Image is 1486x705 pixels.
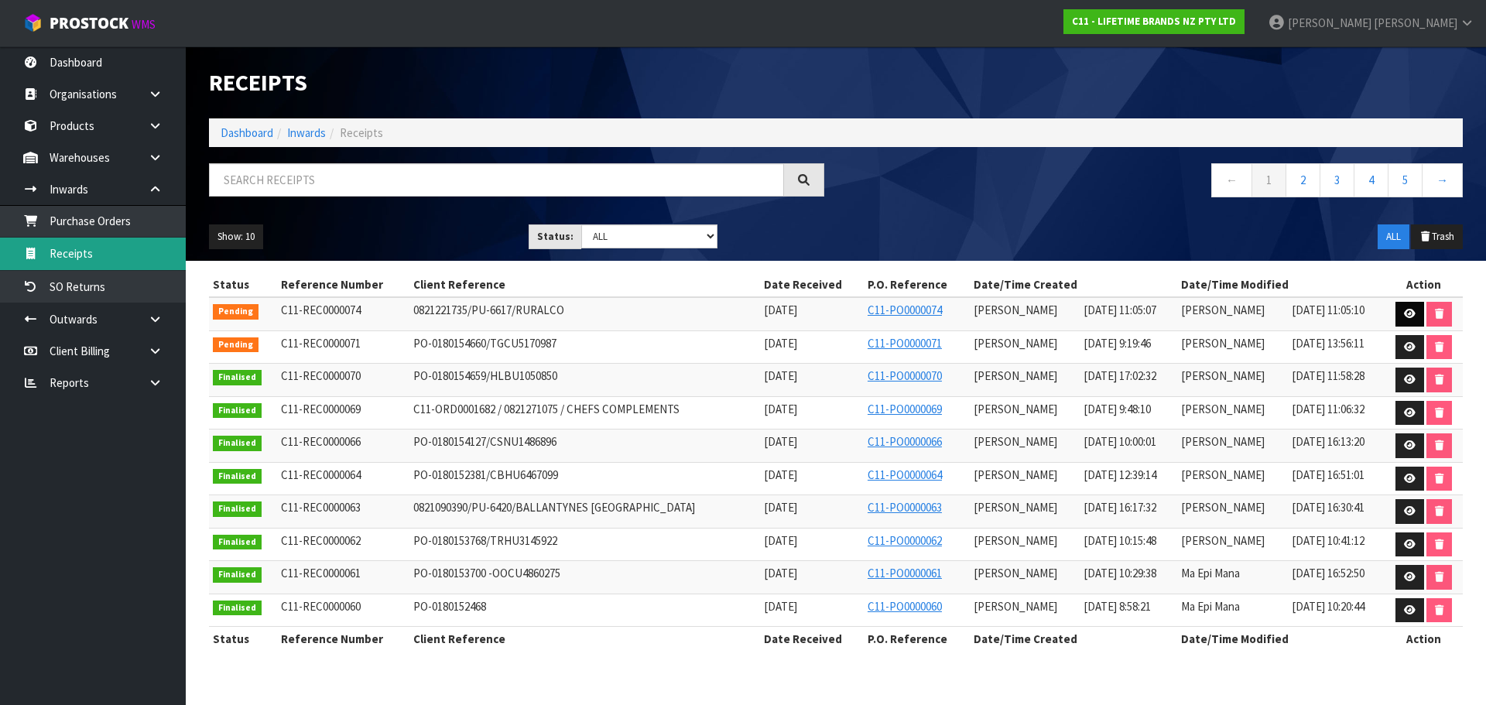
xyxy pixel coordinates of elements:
[764,368,797,383] span: [DATE]
[281,368,361,383] span: C11-REC0000070
[974,336,1057,351] span: [PERSON_NAME]
[764,467,797,482] span: [DATE]
[974,533,1057,548] span: [PERSON_NAME]
[868,434,942,449] a: C11-PO0000066
[1181,434,1265,449] span: [PERSON_NAME]
[1177,272,1385,297] th: Date/Time Modified
[209,224,263,249] button: Show: 10
[864,627,970,652] th: P.O. Reference
[413,566,560,580] span: PO-0180153700 -OOCU4860275
[1084,467,1156,482] span: [DATE] 12:39:14
[413,434,556,449] span: PO-0180154127/CSNU1486896
[1292,533,1364,548] span: [DATE] 10:41:12
[221,125,273,140] a: Dashboard
[1320,163,1354,197] a: 3
[1084,402,1151,416] span: [DATE] 9:48:10
[868,402,942,416] a: C11-PO0000069
[974,467,1057,482] span: [PERSON_NAME]
[1292,303,1364,317] span: [DATE] 11:05:10
[1292,368,1364,383] span: [DATE] 11:58:28
[868,368,942,383] a: C11-PO0000070
[1211,163,1252,197] a: ←
[537,230,574,243] strong: Status:
[1063,9,1245,34] a: C11 - LIFETIME BRANDS NZ PTY LTD
[1288,15,1371,30] span: [PERSON_NAME]
[281,336,361,351] span: C11-REC0000071
[1354,163,1388,197] a: 4
[764,402,797,416] span: [DATE]
[868,566,942,580] a: C11-PO0000061
[974,500,1057,515] span: [PERSON_NAME]
[1181,336,1265,351] span: [PERSON_NAME]
[1292,500,1364,515] span: [DATE] 16:30:41
[868,303,942,317] a: C11-PO0000074
[974,434,1057,449] span: [PERSON_NAME]
[864,272,970,297] th: P.O. Reference
[974,368,1057,383] span: [PERSON_NAME]
[281,402,361,416] span: C11-REC0000069
[974,402,1057,416] span: [PERSON_NAME]
[970,272,1177,297] th: Date/Time Created
[1374,15,1457,30] span: [PERSON_NAME]
[281,467,361,482] span: C11-REC0000064
[764,533,797,548] span: [DATE]
[1084,500,1156,515] span: [DATE] 16:17:32
[1177,627,1385,652] th: Date/Time Modified
[213,567,262,583] span: Finalised
[287,125,326,140] a: Inwards
[1411,224,1463,249] button: Trash
[281,303,361,317] span: C11-REC0000074
[213,535,262,550] span: Finalised
[213,370,262,385] span: Finalised
[1084,533,1156,548] span: [DATE] 10:15:48
[409,627,759,652] th: Client Reference
[1181,402,1265,416] span: [PERSON_NAME]
[1385,627,1463,652] th: Action
[868,533,942,548] a: C11-PO0000062
[764,599,797,614] span: [DATE]
[1084,303,1156,317] span: [DATE] 11:05:07
[764,434,797,449] span: [DATE]
[764,566,797,580] span: [DATE]
[764,500,797,515] span: [DATE]
[1385,272,1463,297] th: Action
[1292,467,1364,482] span: [DATE] 16:51:01
[1181,566,1240,580] span: Ma Epi Mana
[1072,15,1236,28] strong: C11 - LIFETIME BRANDS NZ PTY LTD
[974,599,1057,614] span: [PERSON_NAME]
[213,469,262,484] span: Finalised
[1251,163,1286,197] a: 1
[1084,368,1156,383] span: [DATE] 17:02:32
[132,17,156,32] small: WMS
[1286,163,1320,197] a: 2
[868,599,942,614] a: C11-PO0000060
[1378,224,1409,249] button: ALL
[1181,368,1265,383] span: [PERSON_NAME]
[1292,336,1364,351] span: [DATE] 13:56:11
[1292,566,1364,580] span: [DATE] 16:52:50
[209,163,784,197] input: Search receipts
[281,434,361,449] span: C11-REC0000066
[413,467,558,482] span: PO-0180152381/CBHU6467099
[970,627,1177,652] th: Date/Time Created
[1292,599,1364,614] span: [DATE] 10:20:44
[281,566,361,580] span: C11-REC0000061
[277,627,410,652] th: Reference Number
[340,125,383,140] span: Receipts
[868,500,942,515] a: C11-PO0000063
[1181,599,1240,614] span: Ma Epi Mana
[1388,163,1423,197] a: 5
[1084,434,1156,449] span: [DATE] 10:00:01
[1084,599,1151,614] span: [DATE] 8:58:21
[281,533,361,548] span: C11-REC0000062
[764,336,797,351] span: [DATE]
[868,467,942,482] a: C11-PO0000064
[1084,336,1151,351] span: [DATE] 9:19:46
[213,337,259,353] span: Pending
[413,500,695,515] span: 0821090390/PU-6420/BALLANTYNES [GEOGRAPHIC_DATA]
[413,336,556,351] span: PO-0180154660/TGCU5170987
[413,368,557,383] span: PO-0180154659/HLBU1050850
[764,303,797,317] span: [DATE]
[50,13,128,33] span: ProStock
[1181,533,1265,548] span: [PERSON_NAME]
